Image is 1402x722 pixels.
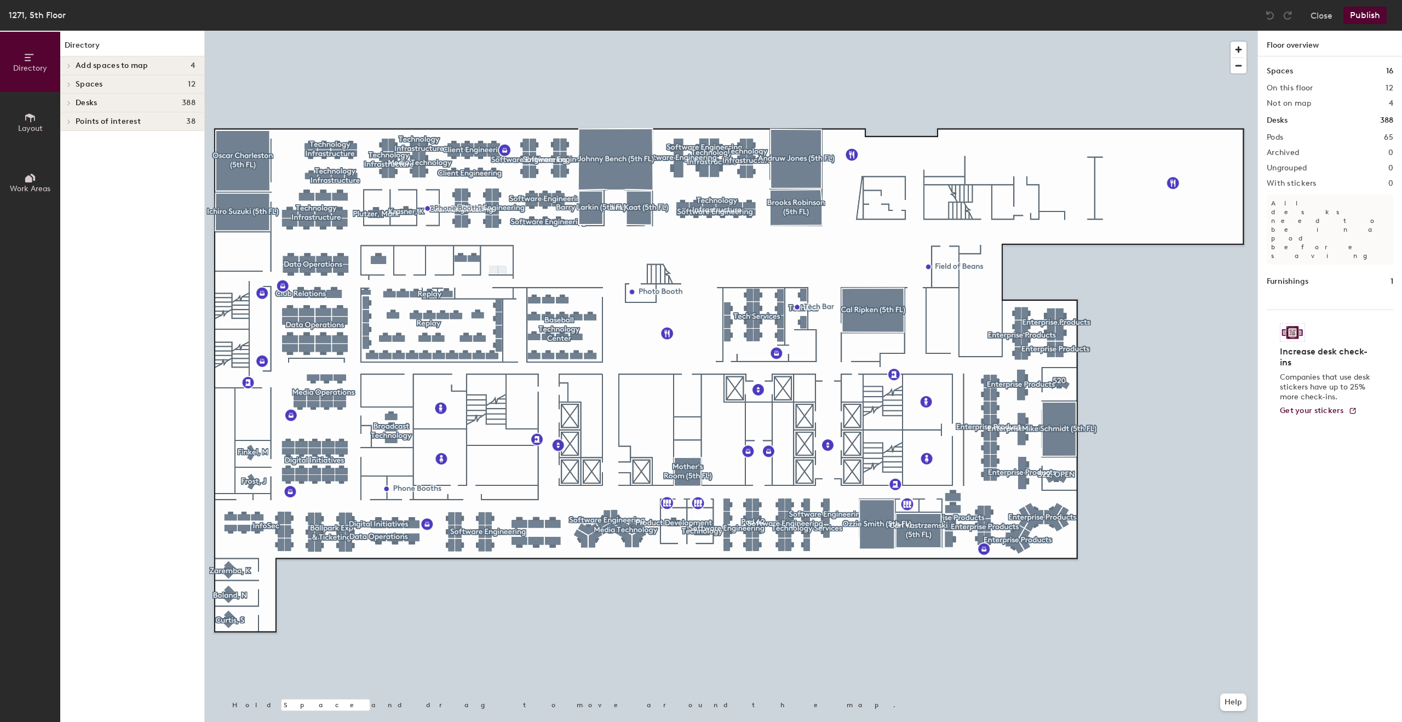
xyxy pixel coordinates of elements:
[1265,10,1275,21] img: Undo
[1258,31,1402,56] h1: Floor overview
[1267,99,1311,108] h2: Not on map
[188,80,196,89] span: 12
[1386,65,1393,77] h1: 16
[182,99,196,107] span: 388
[1280,373,1374,402] p: Companies that use desk stickers have up to 25% more check-ins.
[1388,164,1393,173] h2: 0
[1343,7,1387,24] button: Publish
[1280,323,1305,342] img: Sticker logo
[1390,276,1393,288] h1: 1
[1267,194,1393,265] p: All desks need to be in a pod before saving
[191,61,196,70] span: 4
[76,117,141,126] span: Points of interest
[1389,99,1393,108] h2: 4
[1280,406,1344,415] span: Get your stickers
[1388,179,1393,188] h2: 0
[1282,10,1293,21] img: Redo
[1384,133,1393,142] h2: 65
[1380,114,1393,127] h1: 388
[1267,114,1288,127] h1: Desks
[10,184,50,193] span: Work Areas
[9,8,66,22] div: 1271, 5th Floor
[1267,65,1293,77] h1: Spaces
[18,124,43,133] span: Layout
[76,99,97,107] span: Desks
[60,39,204,56] h1: Directory
[1386,84,1393,93] h2: 12
[1388,148,1393,157] h2: 0
[1280,406,1357,416] a: Get your stickers
[1267,133,1283,142] h2: Pods
[1267,164,1307,173] h2: Ungrouped
[13,64,47,73] span: Directory
[1267,84,1313,93] h2: On this floor
[186,117,196,126] span: 38
[1267,148,1299,157] h2: Archived
[76,61,148,70] span: Add spaces to map
[1311,7,1332,24] button: Close
[1280,346,1374,368] h4: Increase desk check-ins
[1267,179,1317,188] h2: With stickers
[76,80,103,89] span: Spaces
[1267,276,1308,288] h1: Furnishings
[1220,694,1246,711] button: Help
